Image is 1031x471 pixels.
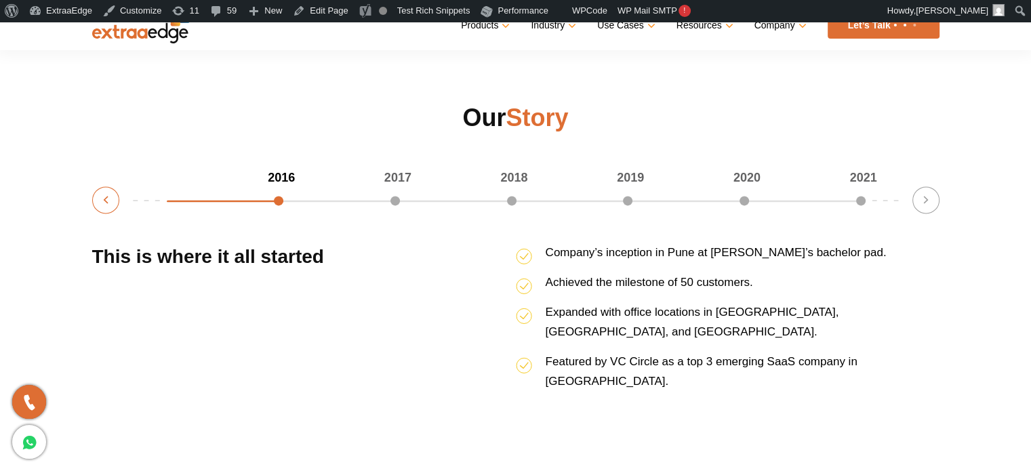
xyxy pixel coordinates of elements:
[268,171,295,184] span: 2016
[676,16,731,35] a: Resources
[461,16,507,35] a: Products
[754,16,804,35] a: Company
[516,272,939,302] li: Achieved the milestone of 50 customers.
[516,302,939,352] li: Expanded with office locations in [GEOGRAPHIC_DATA], [GEOGRAPHIC_DATA], and [GEOGRAPHIC_DATA].
[679,5,691,17] span: !
[912,186,939,213] button: Next
[597,16,652,35] a: Use Cases
[849,171,876,184] span: 2021
[516,243,939,272] li: Company’s inception in Pune at [PERSON_NAME]’s bachelor pad.
[506,104,568,131] span: Story
[828,12,939,39] a: Let’s Talk
[384,171,411,184] span: 2017
[92,243,516,401] h3: This is where it all started
[916,5,988,16] span: [PERSON_NAME]
[516,352,939,401] li: Featured by VC Circle as a top 3 emerging SaaS company in [GEOGRAPHIC_DATA].
[531,16,573,35] a: Industry
[500,171,527,184] span: 2018
[617,171,644,184] span: 2019
[733,171,761,184] span: 2020
[92,186,119,213] button: Previous
[92,102,939,134] h2: Our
